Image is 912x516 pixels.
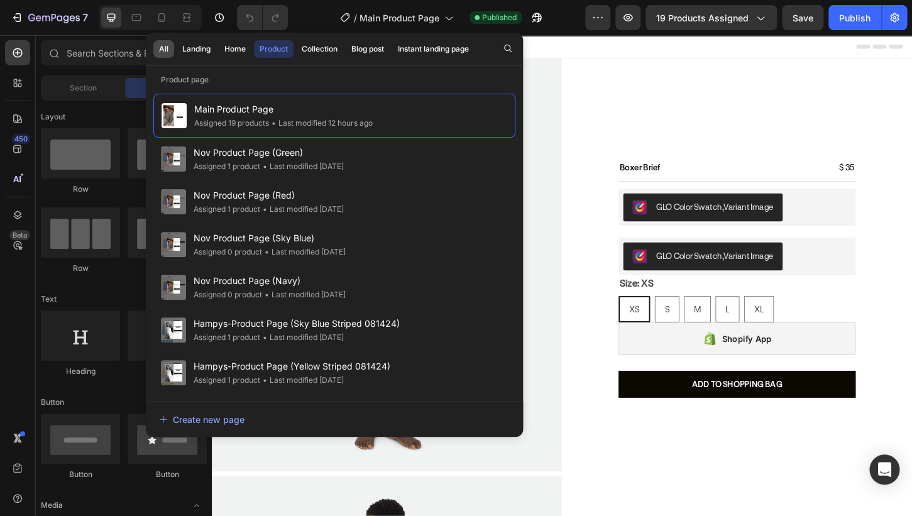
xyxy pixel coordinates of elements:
[237,5,288,30] div: Undo/Redo
[146,74,523,86] p: Product page
[443,223,615,253] button: GLO Color Swatch,Variant Image
[478,231,605,244] div: GLO Color Swatch,Variant Image
[488,290,493,300] span: S
[194,231,346,246] span: Nov Product Page (Sky Blue)
[443,170,615,200] button: GLO Color Swatch,Variant Image
[262,288,346,301] div: Last modified [DATE]
[553,290,558,300] span: L
[260,331,344,344] div: Last modified [DATE]
[5,5,94,30] button: 7
[187,495,207,515] span: Toggle open
[438,361,693,390] button: ADD TO SHOPPING BAG
[41,397,64,408] span: Button
[392,40,475,58] button: Instant landing page
[41,469,120,480] div: Button
[519,290,527,300] span: M
[354,11,357,25] span: /
[265,290,269,299] span: •
[269,117,373,129] div: Last modified 12 hours ago
[177,40,216,58] button: Landing
[260,160,344,173] div: Last modified [DATE]
[159,413,244,426] div: Create new page
[41,263,120,274] div: Row
[262,246,346,258] div: Last modified [DATE]
[194,316,400,331] span: Hampys-Product Page (Sky Blue Striped 081424)
[153,40,174,58] button: All
[584,290,595,300] span: XL
[41,40,207,65] input: Search Sections & Elements
[398,43,469,55] div: Instant landing page
[128,263,207,274] div: Row
[41,294,57,305] span: Text
[82,10,88,25] p: 7
[260,374,344,387] div: Last modified [DATE]
[482,12,517,23] span: Published
[194,331,260,344] div: Assigned 1 product
[272,118,276,128] span: •
[128,366,207,377] div: Text Block
[453,178,468,193] img: CM-Kw8-05_4CEAE=.png
[296,40,343,58] button: Collection
[549,319,603,334] div: Shopify App
[449,290,461,300] span: XS
[158,407,510,432] button: Create new page
[219,40,251,58] button: Home
[453,231,468,246] img: CM-Kw8-05_4CEAE=.png
[254,40,294,58] button: Product
[646,5,777,30] button: 19 products assigned
[793,13,813,23] span: Save
[194,160,260,173] div: Assigned 1 product
[128,184,207,195] div: Row
[346,40,390,58] button: Blog post
[194,145,344,160] span: Nov Product Page (Green)
[9,230,30,240] div: Beta
[41,184,120,195] div: Row
[70,82,97,94] span: Section
[674,136,693,150] div: $ 35
[41,366,120,377] div: Heading
[128,469,207,480] div: Button
[41,111,65,123] span: Layout
[828,5,881,30] button: Publish
[12,134,30,144] div: 450
[194,359,390,374] span: Hampys-Product Page (Yellow Striped 081424)
[351,43,384,55] div: Blog post
[159,43,168,55] div: All
[263,375,267,385] span: •
[263,204,267,214] span: •
[194,203,260,216] div: Assigned 1 product
[194,273,346,288] span: Nov Product Page (Navy)
[41,500,63,511] span: Media
[260,43,288,55] div: Product
[194,374,260,387] div: Assigned 1 product
[263,332,267,342] span: •
[224,43,246,55] div: Home
[263,162,267,171] span: •
[782,5,823,30] button: Save
[478,178,605,191] div: GLO Color Swatch,Variant Image
[194,288,262,301] div: Assigned 0 product
[517,366,615,385] div: ADD TO SHOPPING BAG
[194,246,262,258] div: Assigned 0 product
[194,102,373,117] span: Main Product Page
[182,43,211,55] div: Landing
[438,258,477,276] legend: Size: XS
[212,35,912,516] iframe: Design area
[194,188,344,203] span: Nov Product Page (Red)
[869,454,899,485] div: Open Intercom Messenger
[360,11,439,25] span: Main Product Page
[260,203,344,216] div: Last modified [DATE]
[839,11,871,25] div: Publish
[302,43,338,55] div: Collection
[656,11,749,25] span: 19 products assigned
[194,117,269,129] div: Assigned 19 products
[438,136,484,150] a: Boxer Brief
[265,247,269,256] span: •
